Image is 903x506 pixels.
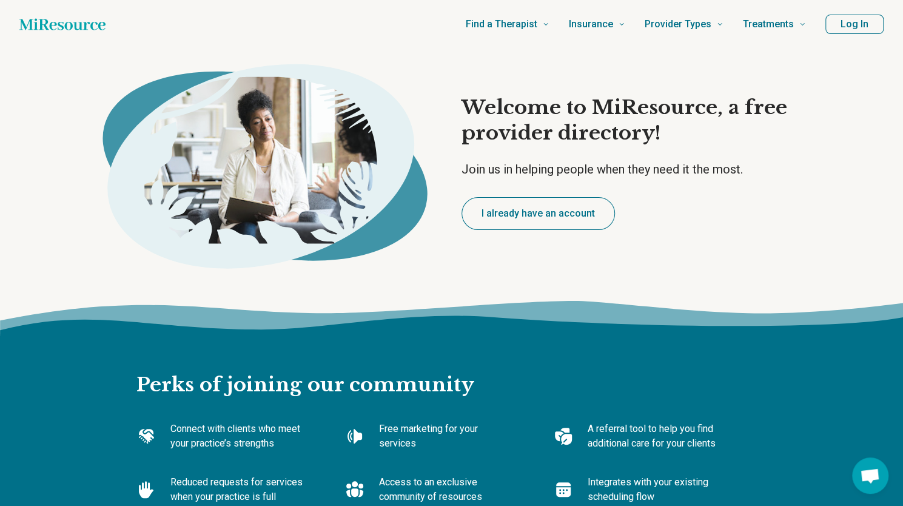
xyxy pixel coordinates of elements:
[743,16,794,33] span: Treatments
[462,197,615,230] button: I already have an account
[136,334,767,398] h2: Perks of joining our community
[645,16,711,33] span: Provider Types
[825,15,884,34] button: Log In
[852,457,888,494] div: Open chat
[462,161,821,178] p: Join us in helping people when they need it the most.
[379,422,515,451] p: Free marketing for your services
[588,475,723,504] p: Integrates with your existing scheduling flow
[588,422,723,451] p: A referral tool to help you find additional care for your clients
[19,12,106,36] a: Home page
[170,475,306,504] p: Reduced requests for services when your practice is full
[379,475,515,504] p: Access to an exclusive community of resources
[170,422,306,451] p: Connect with clients who meet your practice’s strengths
[462,95,821,146] h1: Welcome to MiResource, a free provider directory!
[466,16,537,33] span: Find a Therapist
[569,16,613,33] span: Insurance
